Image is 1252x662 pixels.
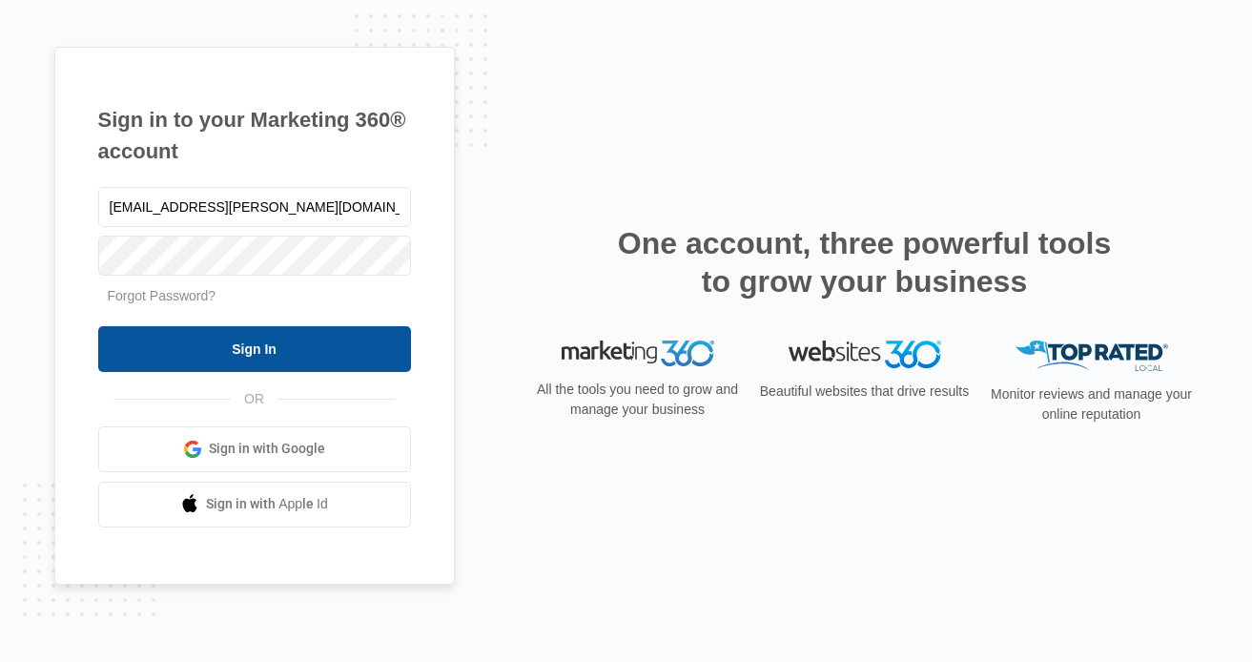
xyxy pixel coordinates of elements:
[98,104,411,167] h1: Sign in to your Marketing 360® account
[98,187,411,227] input: Email
[108,288,216,303] a: Forgot Password?
[206,494,328,514] span: Sign in with Apple Id
[531,380,745,420] p: All the tools you need to grow and manage your business
[209,439,325,459] span: Sign in with Google
[562,341,714,367] img: Marketing 360
[758,382,972,402] p: Beautiful websites that drive results
[985,384,1199,424] p: Monitor reviews and manage your online reputation
[231,389,277,409] span: OR
[612,224,1118,300] h2: One account, three powerful tools to grow your business
[98,326,411,372] input: Sign In
[789,341,941,368] img: Websites 360
[98,482,411,528] a: Sign in with Apple Id
[1016,341,1168,372] img: Top Rated Local
[98,426,411,472] a: Sign in with Google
